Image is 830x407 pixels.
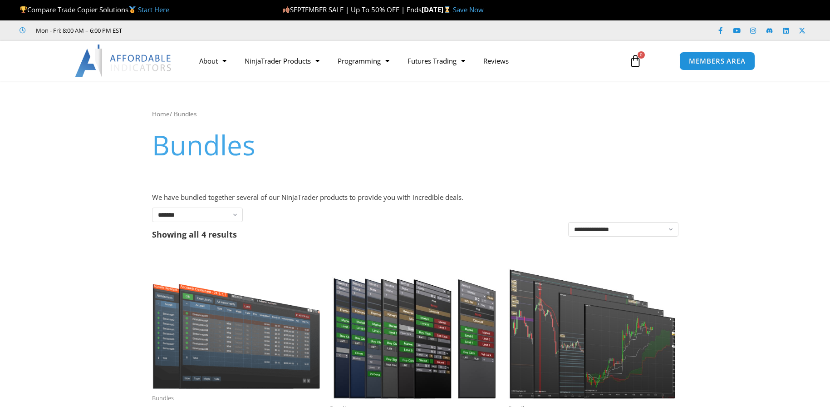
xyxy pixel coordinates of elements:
a: Start Here [138,5,169,14]
img: Accounts Dashboard Suite [152,253,321,388]
strong: [DATE] [422,5,453,14]
a: Programming [329,50,398,71]
select: Shop order [568,222,678,237]
p: Showing all 4 results [152,230,237,238]
nav: Menu [190,50,619,71]
img: ProfessionalToolsBundlePage [330,253,499,399]
h1: Bundles [152,126,678,164]
span: SEPTEMBER SALE | Up To 50% OFF | Ends [282,5,422,14]
span: 0 [638,51,645,59]
iframe: Customer reviews powered by Trustpilot [135,26,271,35]
a: Save Now [453,5,484,14]
span: Mon - Fri: 8:00 AM – 6:00 PM EST [34,25,122,36]
a: About [190,50,236,71]
span: Bundles [152,394,321,402]
span: Compare Trade Copier Solutions [20,5,169,14]
img: LogoAI [75,45,172,77]
span: MEMBERS AREA [689,58,746,65]
a: NinjaTrader Products [236,50,329,71]
a: Futures Trading [398,50,474,71]
a: Home [152,109,170,118]
nav: Breadcrumb [152,108,678,120]
img: ⌛ [444,6,451,13]
img: 🥇 [129,6,136,13]
a: Reviews [474,50,518,71]
img: Support and Resistance Suite 1 [508,253,678,399]
a: 0 [615,48,655,74]
a: MEMBERS AREA [679,52,755,70]
img: 🏆 [20,6,27,13]
p: We have bundled together several of our NinjaTrader products to provide you with incredible deals. [152,191,678,204]
img: 🍂 [283,6,290,13]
